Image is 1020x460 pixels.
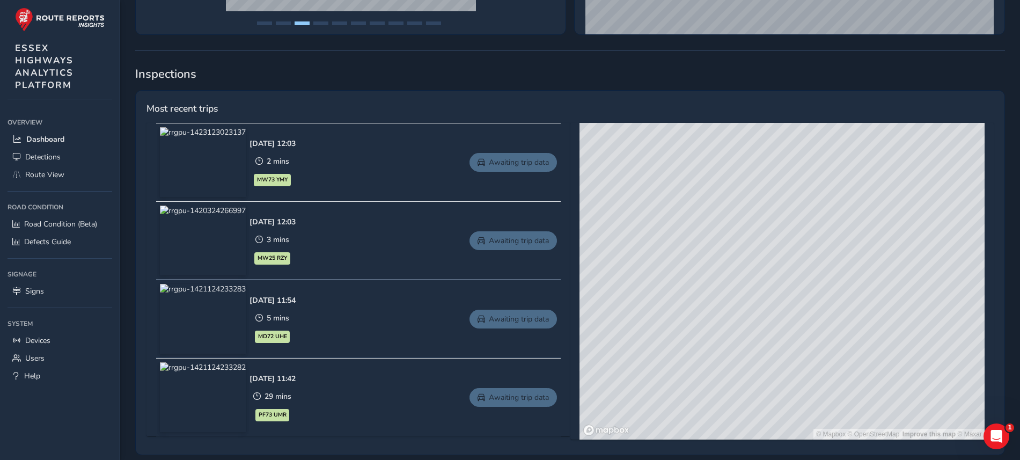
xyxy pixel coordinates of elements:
a: Awaiting trip data [469,153,557,172]
span: 5 mins [267,313,289,323]
a: Awaiting trip data [469,388,557,407]
div: [DATE] 11:42 [250,374,296,384]
div: [DATE] 11:54 [250,295,296,305]
a: Users [8,349,112,367]
img: rrgpu-1421124233282 [160,362,246,432]
a: Devices [8,332,112,349]
div: [DATE] 12:03 [250,138,296,149]
span: Dashboard [26,134,64,144]
a: Signs [8,282,112,300]
span: 29 mins [265,391,291,401]
button: Page 3 [295,21,310,25]
a: Awaiting trip data [469,310,557,328]
span: ESSEX HIGHWAYS ANALYTICS PLATFORM [15,42,74,91]
span: Most recent trips [146,101,218,115]
div: [DATE] 12:03 [250,217,296,227]
button: Page 10 [426,21,441,25]
button: Page 9 [407,21,422,25]
span: Inspections [135,66,1005,82]
div: Road Condition [8,199,112,215]
button: Page 7 [370,21,385,25]
span: Defects Guide [24,237,71,247]
a: Awaiting trip data [469,231,557,250]
span: 3 mins [267,235,289,245]
span: MW73 YMY [257,176,288,184]
div: Signage [8,266,112,282]
button: Page 1 [257,21,272,25]
button: Page 6 [351,21,366,25]
span: MW25 RZY [258,254,287,262]
div: Overview [8,114,112,130]
button: Page 2 [276,21,291,25]
img: rrgpu-1421124233283 [160,284,246,354]
button: Page 5 [332,21,347,25]
img: rrgpu-1420324266997 [160,206,246,275]
span: Detections [25,152,61,162]
button: Page 4 [313,21,328,25]
a: Route View [8,166,112,184]
a: Help [8,367,112,385]
img: rrgpu-1423123023137 [160,127,246,197]
span: 2 mins [267,156,289,166]
span: PF73 UMR [259,411,287,419]
span: MD72 UHE [258,332,287,341]
span: Route View [25,170,64,180]
span: 1 [1006,424,1014,432]
span: Users [25,353,45,363]
a: Detections [8,148,112,166]
img: rr logo [15,8,105,32]
div: System [8,316,112,332]
span: Devices [25,335,50,346]
a: Defects Guide [8,233,112,251]
iframe: Intercom live chat [984,424,1009,449]
span: Signs [25,286,44,296]
a: Dashboard [8,130,112,148]
span: Help [24,371,40,381]
a: Road Condition (Beta) [8,215,112,233]
button: Page 8 [388,21,403,25]
span: Road Condition (Beta) [24,219,97,229]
